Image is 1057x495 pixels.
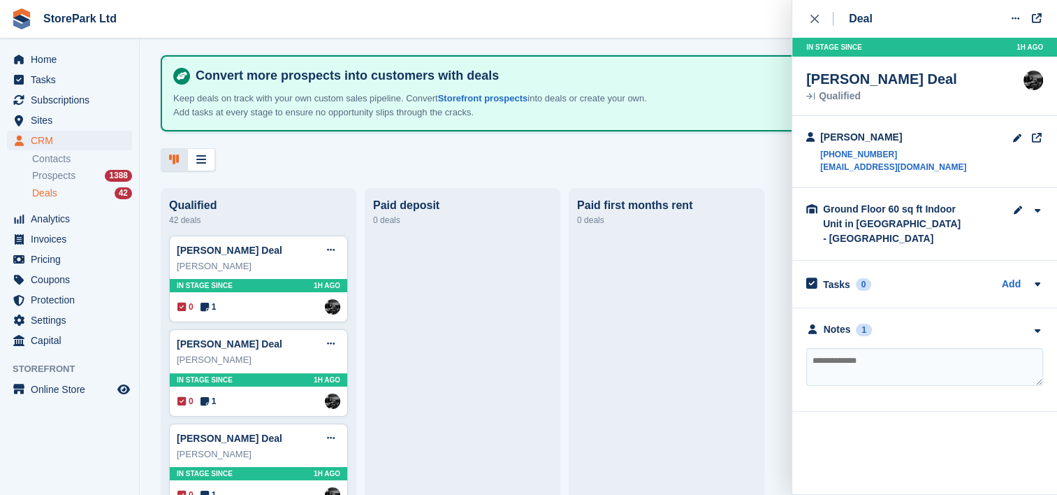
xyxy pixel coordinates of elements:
[169,212,348,229] div: 42 deals
[31,270,115,289] span: Coupons
[314,280,340,291] span: 1H AGO
[7,250,132,269] a: menu
[7,310,132,330] a: menu
[373,199,552,212] div: Paid deposit
[177,301,194,313] span: 0
[32,152,132,166] a: Contacts
[823,278,850,291] h2: Tasks
[177,280,233,291] span: In stage since
[7,110,132,130] a: menu
[201,301,217,313] span: 1
[7,380,132,399] a: menu
[7,131,132,150] a: menu
[177,395,194,408] span: 0
[7,290,132,310] a: menu
[7,50,132,69] a: menu
[201,395,217,408] span: 1
[177,375,233,385] span: In stage since
[577,212,756,229] div: 0 deals
[31,250,115,269] span: Pricing
[823,202,963,246] div: Ground Floor 60 sq ft Indoor Unit in [GEOGRAPHIC_DATA] - [GEOGRAPHIC_DATA]
[31,131,115,150] span: CRM
[177,468,233,479] span: In stage since
[314,468,340,479] span: 1H AGO
[31,310,115,330] span: Settings
[31,50,115,69] span: Home
[7,70,132,89] a: menu
[32,186,132,201] a: Deals 42
[173,92,662,119] p: Keep deals on track with your own custom sales pipeline. Convert into deals or create your own. A...
[7,209,132,229] a: menu
[1016,42,1043,52] span: 1H AGO
[314,375,340,385] span: 1H AGO
[373,212,552,229] div: 0 deals
[325,394,340,409] img: Ryan Mulcahy
[32,168,132,183] a: Prospects 1388
[1002,277,1021,293] a: Add
[177,353,340,367] div: [PERSON_NAME]
[31,110,115,130] span: Sites
[820,130,966,145] div: [PERSON_NAME]
[577,199,756,212] div: Paid first months rent
[13,362,139,376] span: Storefront
[856,324,872,336] div: 1
[7,229,132,249] a: menu
[32,169,75,182] span: Prospects
[115,187,132,199] div: 42
[31,290,115,310] span: Protection
[856,278,872,291] div: 0
[169,199,348,212] div: Qualified
[31,90,115,110] span: Subscriptions
[177,447,340,461] div: [PERSON_NAME]
[849,10,873,27] div: Deal
[177,338,282,350] a: [PERSON_NAME] Deal
[806,71,957,87] div: [PERSON_NAME] Deal
[31,380,115,399] span: Online Store
[7,270,132,289] a: menu
[31,331,115,350] span: Capital
[824,322,851,337] div: Notes
[7,331,132,350] a: menu
[438,93,528,103] a: Storefront prospects
[11,8,32,29] img: stora-icon-8386f47178a22dfd0bd8f6a31ec36ba5ce8667c1dd55bd0f319d3a0aa187defe.svg
[806,42,862,52] span: In stage since
[31,209,115,229] span: Analytics
[115,381,132,398] a: Preview store
[190,68,1023,84] h4: Convert more prospects into customers with deals
[177,259,340,273] div: [PERSON_NAME]
[105,170,132,182] div: 1388
[820,148,966,161] a: [PHONE_NUMBER]
[820,161,966,173] a: [EMAIL_ADDRESS][DOMAIN_NAME]
[325,299,340,315] a: Ryan Mulcahy
[31,229,115,249] span: Invoices
[1023,71,1043,90] img: Ryan Mulcahy
[31,70,115,89] span: Tasks
[177,245,282,256] a: [PERSON_NAME] Deal
[32,187,57,200] span: Deals
[7,90,132,110] a: menu
[38,7,122,30] a: StorePark Ltd
[806,92,957,101] div: Qualified
[177,433,282,444] a: [PERSON_NAME] Deal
